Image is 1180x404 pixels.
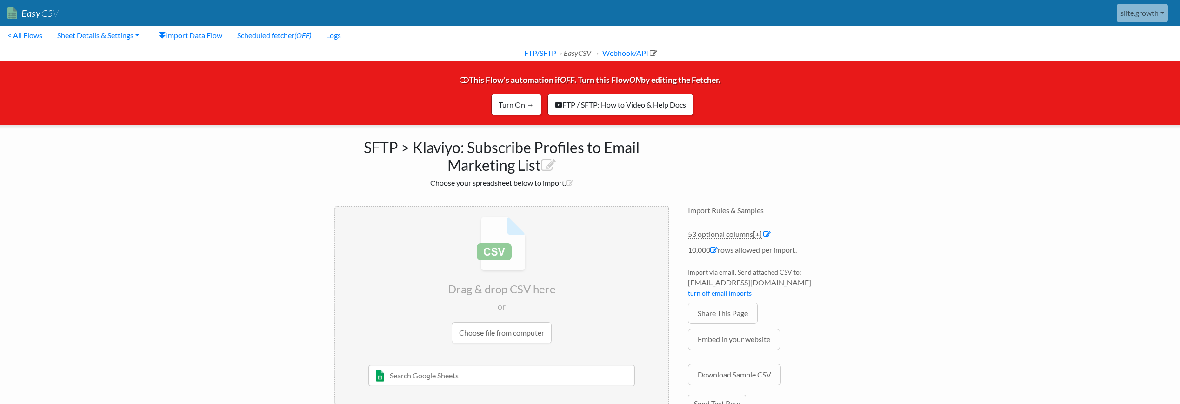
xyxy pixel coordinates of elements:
i: EasyCSV → [564,48,600,57]
i: OFF [560,75,574,85]
a: FTP / SFTP: How to Video & Help Docs [547,94,693,115]
a: 53 optional columns[+] [688,229,762,239]
a: siite.growth [1117,4,1168,22]
h2: Choose your spreadsheet below to import. [334,178,669,187]
li: 10,000 rows allowed per import. [688,244,846,260]
input: Search Google Sheets [368,365,635,386]
i: ON [629,75,641,85]
a: Scheduled fetcher(OFF) [230,26,319,45]
span: [EMAIL_ADDRESS][DOMAIN_NAME] [688,277,846,288]
span: This Flow's automation if . Turn this Flow by editing the Fetcher. [460,75,720,107]
h4: Import Rules & Samples [688,206,846,215]
a: Webhook/API [601,48,657,57]
h1: SFTP > Klaviyo: Subscribe Profiles to Email Marketing List [334,134,669,175]
a: Import Data Flow [151,26,230,45]
span: [+] [753,229,762,238]
a: Share This Page [688,303,758,324]
a: EasyCSV [7,4,59,23]
a: turn off email imports [688,289,752,297]
a: FTP/SFTP [523,48,556,57]
li: Import via email. Send attached CSV to: [688,267,846,303]
span: CSV [40,7,59,19]
a: Logs [319,26,348,45]
a: Download Sample CSV [688,364,781,385]
a: Turn On → [491,94,541,115]
i: (OFF) [294,31,311,40]
a: Embed in your website [688,329,780,350]
a: Sheet Details & Settings [50,26,147,45]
